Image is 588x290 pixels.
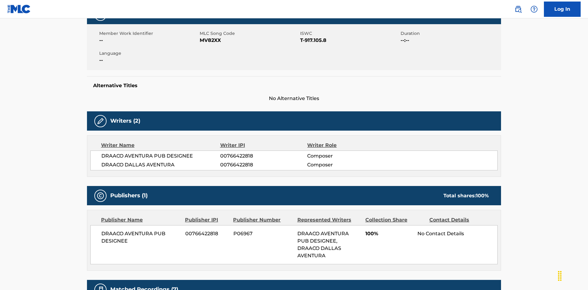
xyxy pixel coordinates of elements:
[297,231,349,258] span: DRAACO AVENTURA PUB DESIGNEE, DRAACO DALLAS AVENTURA
[101,230,181,245] span: DRAACO AVENTURA PUB DESIGNEE
[443,192,489,199] div: Total shares:
[401,30,499,37] span: Duration
[300,30,399,37] span: ISWC
[97,192,104,199] img: Publishers
[220,161,307,169] span: 00766422818
[307,152,386,160] span: Composer
[99,30,198,37] span: Member Work Identifier
[365,230,413,237] span: 100%
[93,83,495,89] h5: Alternative Titles
[185,230,229,237] span: 00766422818
[220,152,307,160] span: 00766422818
[200,30,299,37] span: MLC Song Code
[99,37,198,44] span: --
[530,6,538,13] img: help
[220,142,307,149] div: Writer IPI
[429,216,489,224] div: Contact Details
[514,6,522,13] img: search
[476,193,489,199] span: 100 %
[99,50,198,57] span: Language
[200,37,299,44] span: MV82XX
[101,152,220,160] span: DRAACO AVENTURA PUB DESIGNEE
[417,230,497,237] div: No Contact Details
[110,117,140,125] h5: Writers (2)
[544,2,581,17] a: Log In
[365,216,425,224] div: Collection Share
[233,216,292,224] div: Publisher Number
[307,142,386,149] div: Writer Role
[401,37,499,44] span: --:--
[101,216,180,224] div: Publisher Name
[555,267,565,285] div: Drag
[557,261,588,290] iframe: Chat Widget
[110,192,148,199] h5: Publishers (1)
[233,230,293,237] span: P06967
[87,95,501,102] span: No Alternative Titles
[7,5,31,13] img: MLC Logo
[300,37,399,44] span: T-917.105.8
[185,216,228,224] div: Publisher IPI
[307,161,386,169] span: Composer
[101,161,220,169] span: DRAACO DALLAS AVENTURA
[512,3,524,15] a: Public Search
[97,117,104,125] img: Writers
[297,216,361,224] div: Represented Writers
[101,142,220,149] div: Writer Name
[528,3,540,15] div: Help
[99,57,198,64] span: --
